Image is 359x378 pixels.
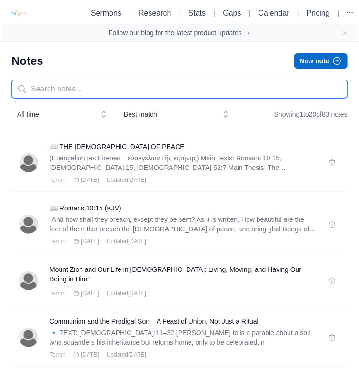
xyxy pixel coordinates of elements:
span: Terron [50,351,66,358]
h1: Notes [11,53,43,69]
img: Terron [19,215,38,234]
li: | [334,8,343,19]
img: Terron [19,328,38,347]
img: Terron [19,153,38,172]
p: “And how shall they preach, except they be sent? As it is written, How beautiful are the feet of ... [50,215,317,234]
button: Best match [118,106,234,123]
a: Sermons [91,9,121,17]
a: Communion and the Prodigal Son – A Feast of Union, Not Just a Ritual [50,317,317,326]
span: Terron [50,289,66,297]
input: Search notes... [11,80,348,98]
li: | [175,8,185,19]
a: 📖 THE [DEMOGRAPHIC_DATA] OF PEACE [50,142,317,151]
span: [DATE] [81,289,99,297]
li: | [125,8,135,19]
p: 🔹 TEXT: [DEMOGRAPHIC_DATA]:11–32 [PERSON_NAME] tells a parable about a son who squanders his inhe... [50,328,317,347]
li: | [293,8,303,19]
img: logo [7,2,29,24]
span: Updated [DATE] [107,176,146,184]
span: Updated [DATE] [107,238,146,245]
a: Gaps [223,9,241,17]
span: Best match [124,109,215,119]
a: Mount Zion and Our Life in [DEMOGRAPHIC_DATA]: Living, Moving, and Having Our Being in Him” [50,265,317,284]
a: Pricing [307,9,330,17]
li: | [209,8,219,19]
a: Calendar [259,9,289,17]
span: All time [17,109,93,119]
img: Terron [19,271,38,290]
a: Stats [189,9,206,17]
button: All time [11,106,112,123]
a: 📖 Romans 10:15 (KJV) [50,203,317,213]
a: Research [139,9,171,17]
p: (Euangelion tēs Eirēnēs – εὐαγγέλιον τῆς εἰρήνης) Main Texts: Romans 10:15, [DEMOGRAPHIC_DATA]:15... [50,153,317,172]
span: Updated [DATE] [107,351,146,358]
span: Terron [50,238,66,245]
span: [DATE] [81,351,99,358]
span: [DATE] [81,176,99,184]
a: Follow our blog for the latest product updates → [109,28,250,38]
span: Terron [50,176,66,184]
button: Close banner [341,29,349,37]
span: [DATE] [81,238,99,245]
div: Showing 1 to 20 of 83 notes [274,106,348,123]
button: New note [294,53,348,69]
span: Updated [DATE] [107,289,146,297]
li: | [245,8,255,19]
